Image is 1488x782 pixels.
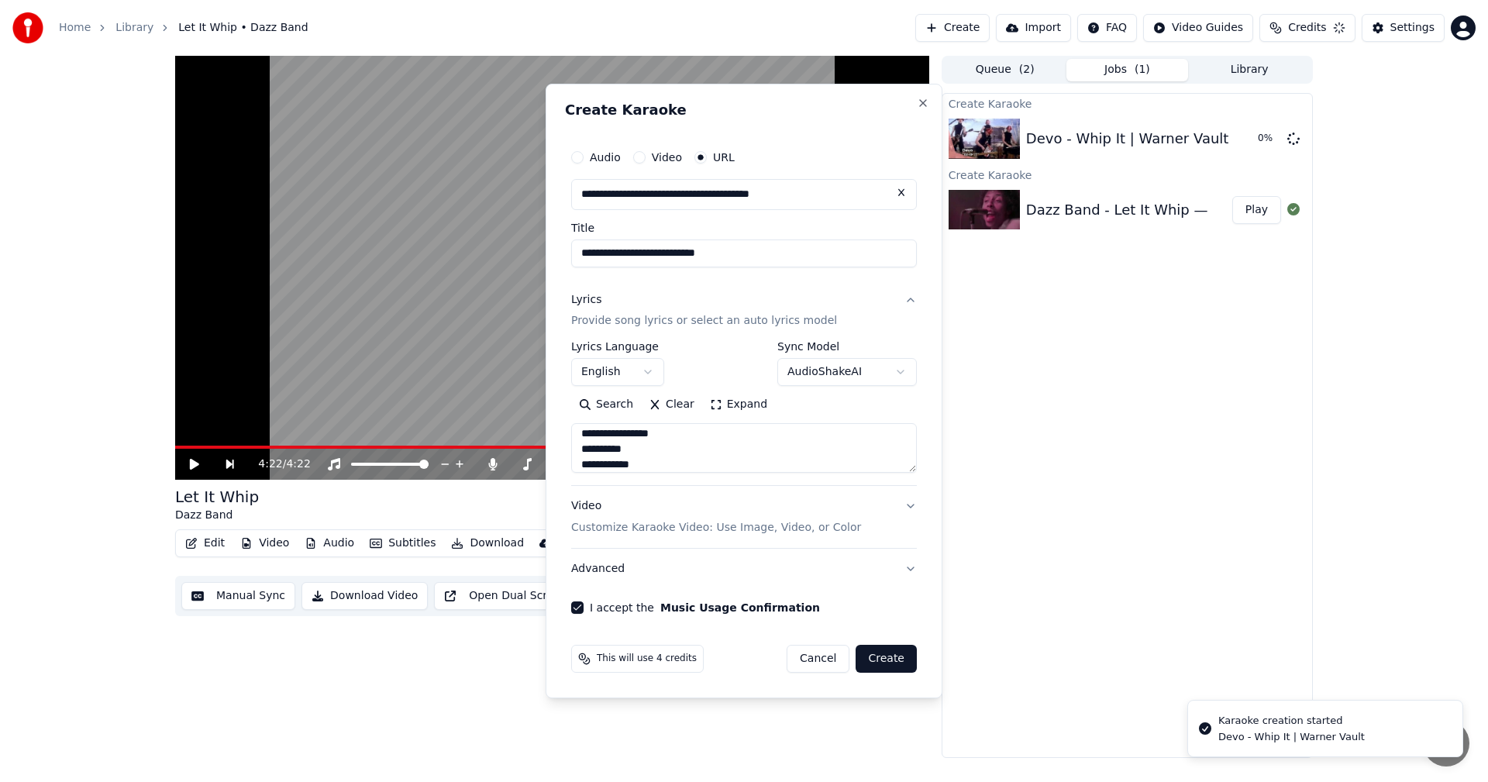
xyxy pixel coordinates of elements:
div: LyricsProvide song lyrics or select an auto lyrics model [571,342,917,486]
button: VideoCustomize Karaoke Video: Use Image, Video, or Color [571,487,917,549]
span: This will use 4 credits [597,653,697,665]
button: Search [571,393,641,418]
button: Expand [702,393,775,418]
label: I accept the [590,602,820,613]
label: URL [713,152,735,163]
button: Clear [641,393,702,418]
p: Customize Karaoke Video: Use Image, Video, or Color [571,520,861,536]
label: Title [571,222,917,233]
div: Lyrics [571,292,601,308]
p: Provide song lyrics or select an auto lyrics model [571,314,837,329]
label: Sync Model [777,342,917,353]
label: Audio [590,152,621,163]
div: Video [571,499,861,536]
button: Advanced [571,549,917,589]
label: Lyrics Language [571,342,664,353]
button: Create [856,645,917,673]
label: Video [652,152,682,163]
button: Cancel [787,645,849,673]
h2: Create Karaoke [565,103,923,117]
button: LyricsProvide song lyrics or select an auto lyrics model [571,280,917,342]
button: I accept the [660,602,820,613]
